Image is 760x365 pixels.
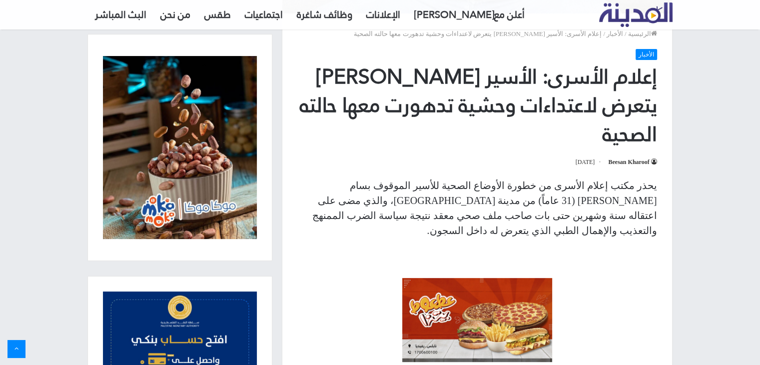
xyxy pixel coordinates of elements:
span: إعلام الأسرى: الأسير [PERSON_NAME] يتعرض لاعتداءات وحشية تدهورت معها حالته الصحية [354,30,602,37]
a: Beesan Kharoof [608,158,657,165]
em: / [625,30,627,37]
a: الأخبار [607,30,623,37]
a: تلفزيون المدينة [599,3,673,27]
span: [DATE] [576,156,603,168]
em: / [603,30,605,37]
a: الرئيسية [628,30,657,37]
h1: إعلام الأسرى: الأسير [PERSON_NAME] يتعرض لاعتداءات وحشية تدهورت معها حالته الصحية [297,62,657,148]
img: تلفزيون المدينة [599,2,673,27]
a: الأخبار [636,49,657,60]
p: يحذر مكتب إعلام الأسرى من خطورة الأوضاع الصحية للأسير الموقوف بسام [PERSON_NAME] (31 عاماً) من مد... [297,178,657,238]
